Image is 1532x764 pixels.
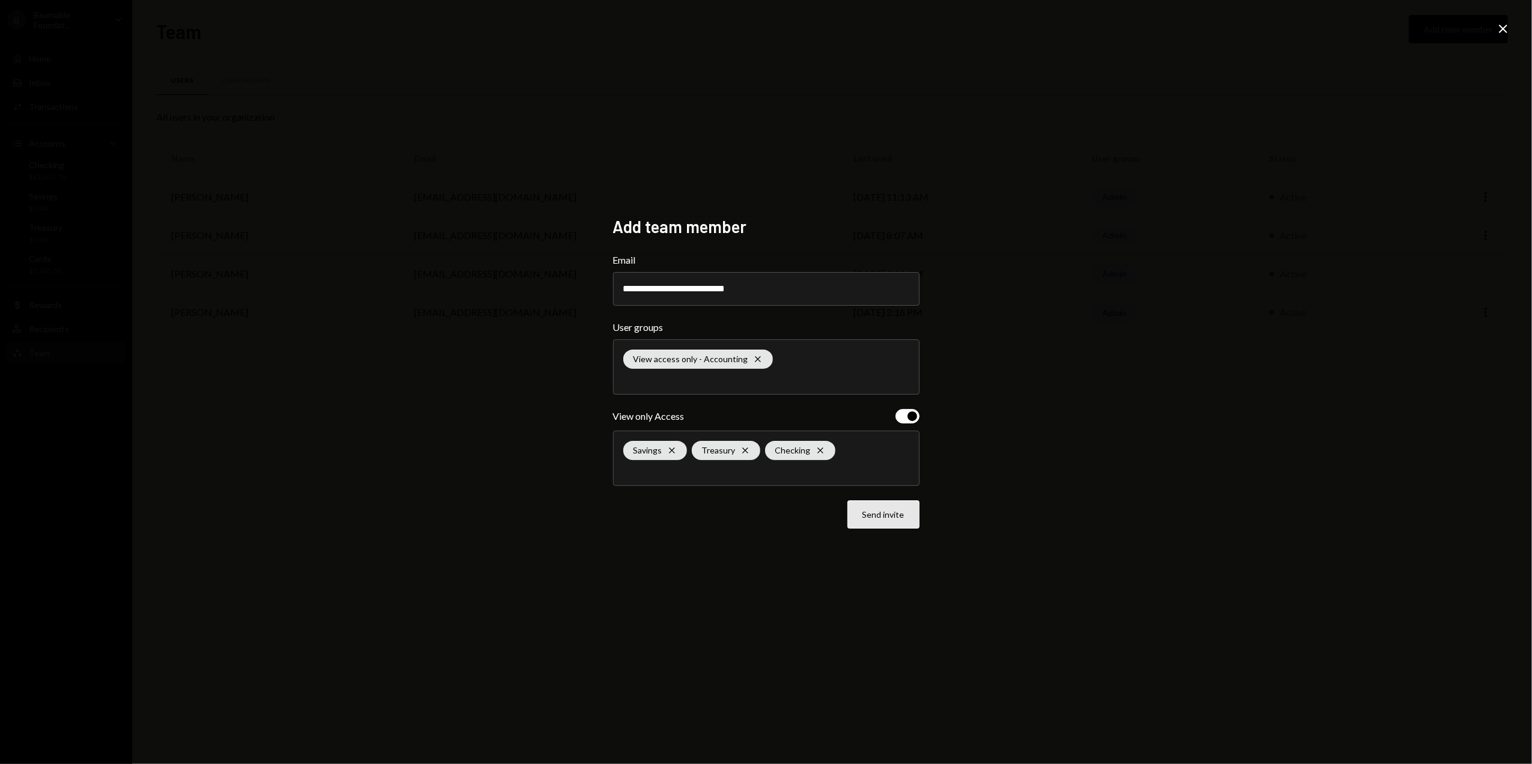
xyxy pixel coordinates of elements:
[613,215,920,238] h2: Add team member
[765,441,835,460] div: Checking
[847,500,920,529] button: Send invite
[623,441,687,460] div: Savings
[692,441,760,460] div: Treasury
[623,350,773,369] div: View access only - Accounting
[613,253,920,267] label: Email
[613,320,920,335] label: User groups
[613,409,685,423] div: View only Access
